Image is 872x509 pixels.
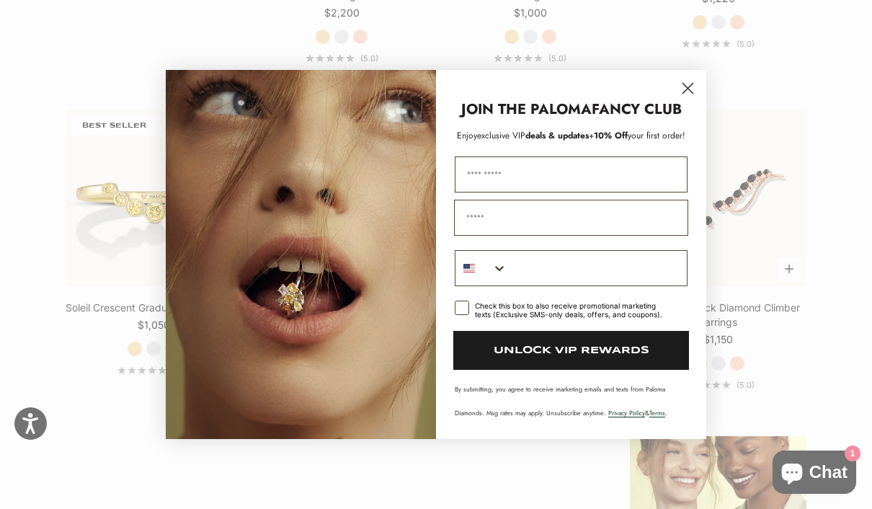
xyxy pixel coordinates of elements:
strong: JOIN THE PALOMA [461,99,592,120]
p: By submitting, you agree to receive marketing emails and texts from Paloma Diamonds. Msg rates ma... [455,384,688,417]
img: Loading... [166,70,436,439]
span: & . [608,408,667,417]
button: Search Countries [455,251,507,286]
button: UNLOCK VIP REWARDS [453,331,689,370]
span: deals & updates [477,129,589,142]
input: Email [454,200,688,236]
span: Enjoy [457,129,477,142]
span: + your first order! [589,129,685,142]
span: exclusive VIP [477,129,525,142]
a: Privacy Policy [608,408,645,417]
a: Terms [649,408,665,417]
span: 10% Off [594,129,628,142]
button: Close dialog [675,76,700,101]
div: Check this box to also receive promotional marketing texts (Exclusive SMS-only deals, offers, and... [475,301,670,319]
input: First Name [455,156,688,192]
img: United States [463,262,475,274]
strong: FANCY CLUB [592,99,682,120]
